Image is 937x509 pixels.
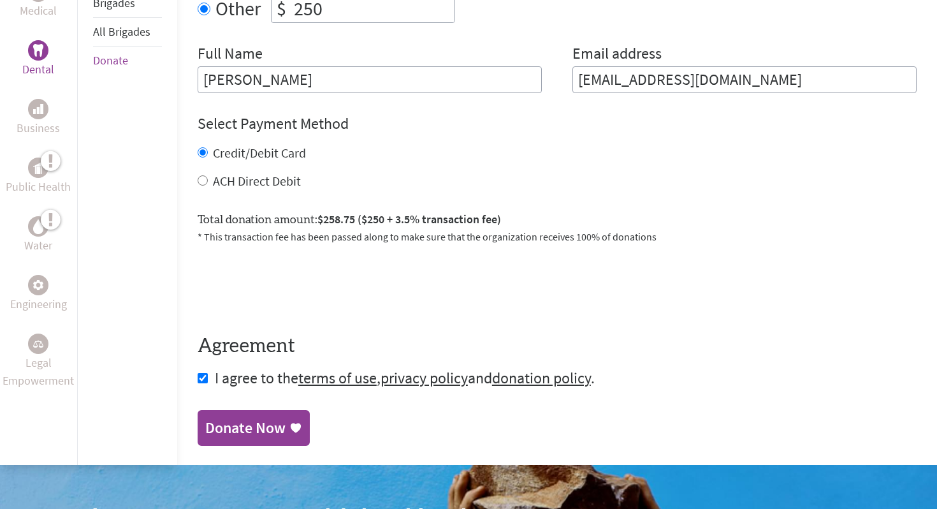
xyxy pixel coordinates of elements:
[33,44,43,56] img: Dental
[17,119,60,137] p: Business
[93,18,162,47] li: All Brigades
[24,216,52,255] a: WaterWater
[6,158,71,196] a: Public HealthPublic Health
[317,212,501,226] span: $258.75 ($250 + 3.5% transaction fee)
[213,173,301,189] label: ACH Direct Debit
[198,210,501,229] label: Total donation amount:
[10,295,67,313] p: Engineering
[28,158,48,178] div: Public Health
[198,114,917,134] h4: Select Payment Method
[33,340,43,348] img: Legal Empowerment
[93,24,150,39] a: All Brigades
[33,279,43,290] img: Engineering
[33,219,43,233] img: Water
[22,61,54,78] p: Dental
[33,104,43,114] img: Business
[213,145,306,161] label: Credit/Debit Card
[572,43,662,66] label: Email address
[10,275,67,313] a: EngineeringEngineering
[198,410,310,446] a: Donate Now
[205,418,286,438] div: Donate Now
[28,216,48,237] div: Water
[492,368,591,388] a: donation policy
[381,368,468,388] a: privacy policy
[215,368,595,388] span: I agree to the , and .
[28,334,48,354] div: Legal Empowerment
[28,99,48,119] div: Business
[198,229,917,244] p: * This transaction fee has been passed along to make sure that the organization receives 100% of ...
[22,40,54,78] a: DentalDental
[198,260,391,309] iframe: reCAPTCHA
[93,53,128,68] a: Donate
[572,66,917,93] input: Your Email
[28,275,48,295] div: Engineering
[17,99,60,137] a: BusinessBusiness
[3,334,75,390] a: Legal EmpowermentLegal Empowerment
[28,40,48,61] div: Dental
[20,2,57,20] p: Medical
[198,335,917,358] h4: Agreement
[198,43,263,66] label: Full Name
[33,161,43,174] img: Public Health
[24,237,52,255] p: Water
[6,178,71,196] p: Public Health
[3,354,75,390] p: Legal Empowerment
[298,368,377,388] a: terms of use
[198,66,542,93] input: Enter Full Name
[93,47,162,75] li: Donate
